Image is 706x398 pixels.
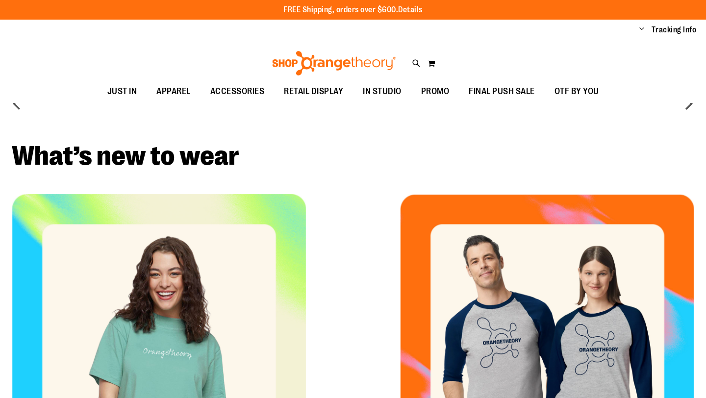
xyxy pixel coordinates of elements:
[652,25,697,35] a: Tracking Info
[201,80,275,103] a: ACCESSORIES
[147,80,201,103] a: APPAREL
[98,80,147,103] a: JUST IN
[12,143,694,170] h2: What’s new to wear
[283,4,423,16] p: FREE Shipping, orders over $600.
[284,80,343,102] span: RETAIL DISPLAY
[411,80,459,103] a: PROMO
[545,80,609,102] a: OTF BY YOU
[156,80,191,102] span: APPAREL
[459,80,545,103] a: FINAL PUSH SALE
[679,94,699,113] button: next
[398,5,423,14] a: Details
[274,80,353,103] a: RETAIL DISPLAY
[7,94,27,113] button: prev
[639,25,644,35] button: Account menu
[555,80,599,102] span: OTF BY YOU
[421,80,450,102] span: PROMO
[271,51,398,75] img: Shop Orangetheory
[210,80,265,102] span: ACCESSORIES
[353,80,411,103] a: IN STUDIO
[363,80,402,102] span: IN STUDIO
[469,80,535,102] span: FINAL PUSH SALE
[107,80,137,102] span: JUST IN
